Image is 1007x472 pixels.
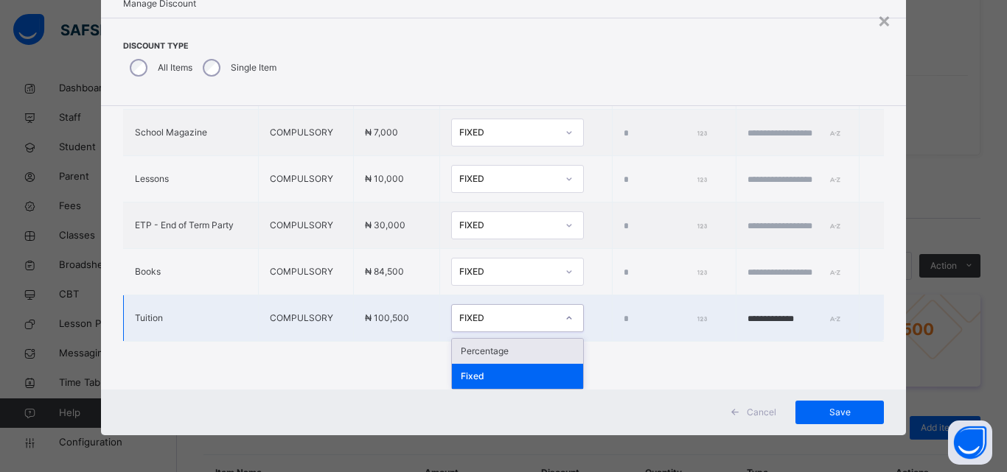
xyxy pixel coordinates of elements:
[459,126,557,139] div: FIXED
[365,312,409,323] span: ₦ 100,500
[231,61,276,74] label: Single Item
[806,406,873,419] span: Save
[123,202,258,249] td: ETP - End of Term Party
[459,219,557,232] div: FIXED
[123,295,258,342] td: Tuition
[365,127,398,138] span: ₦ 7,000
[123,156,258,202] td: Lessons
[123,110,258,156] td: School Magazine
[258,110,354,156] td: COMPULSORY
[452,364,583,389] div: Fixed
[258,295,354,342] td: COMPULSORY
[365,266,404,277] span: ₦ 84,500
[258,156,354,202] td: COMPULSORY
[365,173,404,184] span: ₦ 10,000
[365,219,405,230] span: ₦ 30,000
[258,202,354,249] td: COMPULSORY
[877,4,891,35] div: ×
[747,406,776,419] span: Cancel
[459,265,557,278] div: FIXED
[948,420,992,465] button: Open asap
[452,339,583,364] div: Percentage
[459,172,557,186] div: FIXED
[459,311,557,325] div: FIXED
[258,249,354,295] td: COMPULSORY
[123,249,258,295] td: Books
[158,61,192,74] label: All Items
[123,40,280,52] span: Discount Type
